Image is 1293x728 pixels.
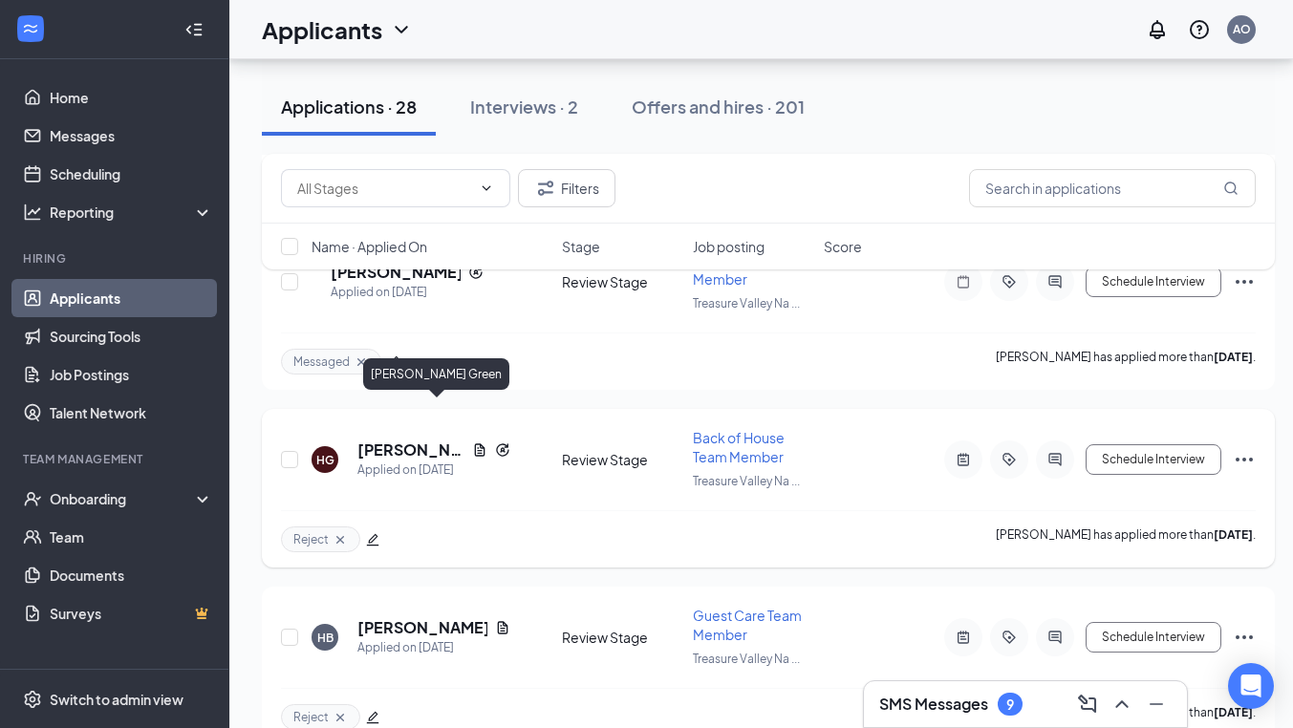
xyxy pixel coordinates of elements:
a: Scheduling [50,155,213,193]
svg: ComposeMessage [1076,693,1099,716]
div: Review Stage [562,628,681,647]
span: Reject [293,709,329,725]
a: Messages [50,117,213,155]
svg: Ellipses [1233,626,1256,649]
span: Guest Care Team Member [693,607,802,643]
input: Search in applications [969,169,1256,207]
svg: ActiveChat [1044,630,1067,645]
span: Name · Applied On [312,237,427,256]
svg: WorkstreamLogo [21,19,40,38]
div: [PERSON_NAME] Green [363,358,509,390]
span: edit [366,533,379,546]
div: HG [316,452,334,468]
svg: Notifications [1146,18,1169,41]
div: Offers and hires · 201 [632,95,805,118]
svg: Cross [354,354,369,370]
b: [DATE] [1214,350,1253,364]
h5: [PERSON_NAME] [357,617,487,638]
svg: Document [495,620,510,635]
div: HB [317,630,334,646]
a: Talent Network [50,394,213,432]
svg: ActiveNote [952,452,975,467]
svg: ChevronDown [479,181,494,196]
svg: Ellipses [1233,448,1256,471]
a: Job Postings [50,355,213,394]
span: Back of House Team Member [693,429,785,465]
div: Switch to admin view [50,690,183,709]
b: [DATE] [1214,705,1253,719]
h1: Applicants [262,13,382,46]
span: Score [824,237,862,256]
span: edit [366,711,379,724]
div: Hiring [23,250,209,267]
div: Applied on [DATE] [357,638,510,657]
svg: ChevronUp [1110,693,1133,716]
div: Team Management [23,451,209,467]
p: [PERSON_NAME] has applied more than . [996,349,1256,375]
svg: UserCheck [23,489,42,508]
span: Job posting [693,237,765,256]
div: Reporting [50,203,214,222]
a: Documents [50,556,213,594]
button: ComposeMessage [1072,689,1103,719]
svg: ActiveNote [952,630,975,645]
div: Applied on [DATE] [331,283,484,302]
svg: ChevronDown [390,18,413,41]
svg: ActiveTag [998,630,1021,645]
div: Onboarding [50,489,197,508]
span: Messaged [293,353,350,370]
span: Treasure Valley Na ... [693,474,800,488]
button: ChevronUp [1107,689,1137,719]
b: [DATE] [1214,527,1253,542]
svg: ActiveChat [1044,452,1067,467]
svg: Settings [23,690,42,709]
svg: Analysis [23,203,42,222]
svg: Collapse [184,20,204,39]
svg: ActiveTag [998,452,1021,467]
span: Stage [562,237,600,256]
div: Applied on [DATE] [357,460,510,480]
span: Treasure Valley Na ... [693,652,800,666]
svg: Reapply [495,442,510,458]
p: [PERSON_NAME] has applied more than . [996,526,1256,552]
button: Filter Filters [518,169,615,207]
div: Review Stage [562,450,681,469]
a: Team [50,518,213,556]
button: Schedule Interview [1086,622,1221,653]
svg: Filter [534,177,557,200]
svg: Cross [333,710,348,725]
a: Home [50,78,213,117]
span: Treasure Valley Na ... [693,296,800,310]
span: edit [387,355,400,369]
div: AO [1233,21,1251,37]
div: 9 [1006,696,1014,713]
div: Applications · 28 [281,95,417,118]
a: SurveysCrown [50,594,213,632]
svg: Cross [333,532,348,547]
h3: SMS Messages [879,694,988,715]
input: All Stages [297,178,471,199]
button: Minimize [1141,689,1172,719]
svg: MagnifyingGlass [1223,181,1239,196]
a: Applicants [50,279,213,317]
div: Interviews · 2 [470,95,578,118]
h5: [PERSON_NAME] Green [357,439,464,460]
svg: Minimize [1145,693,1168,716]
div: Open Intercom Messenger [1228,663,1274,709]
svg: Document [472,442,487,458]
button: Schedule Interview [1086,444,1221,475]
svg: QuestionInfo [1188,18,1211,41]
a: Sourcing Tools [50,317,213,355]
span: Reject [293,531,329,547]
